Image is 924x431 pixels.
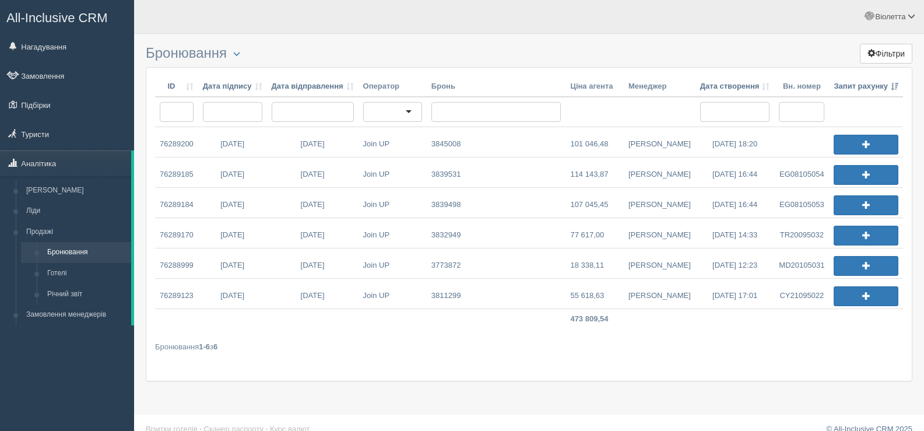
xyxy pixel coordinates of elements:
[427,218,566,248] a: 3832949
[427,188,566,218] a: 3839498
[624,188,695,218] a: [PERSON_NAME]
[624,279,695,309] a: [PERSON_NAME]
[155,341,903,352] div: Бронювання з
[834,81,898,92] a: Запит рахунку
[695,279,775,309] a: [DATE] 17:01
[155,279,198,309] a: 76289123
[199,342,210,351] b: 1-6
[198,127,267,157] a: [DATE]
[695,127,775,157] a: [DATE] 18:20
[21,222,131,243] a: Продажі
[774,218,829,248] a: TR20095032
[427,76,566,97] th: Бронь
[359,188,427,218] a: Join UP
[565,157,623,187] a: 114 143,87
[198,218,267,248] a: [DATE]
[160,81,194,92] a: ID
[565,309,623,330] td: 473 809,54
[42,284,131,305] a: Річний звіт
[155,248,198,278] a: 76288999
[700,81,770,92] a: Дата створення
[427,279,566,309] a: 3811299
[1,1,133,33] a: All-Inclusive CRM
[860,44,912,64] button: Фільтри
[565,248,623,278] a: 18 338,11
[624,127,695,157] a: [PERSON_NAME]
[774,188,829,218] a: EG08105053
[267,188,359,218] a: [DATE]
[6,10,108,25] span: All-Inclusive CRM
[624,218,695,248] a: [PERSON_NAME]
[565,188,623,218] a: 107 045,45
[359,218,427,248] a: Join UP
[359,76,427,97] th: Оператор
[624,76,695,97] th: Менеджер
[359,127,424,157] a: Join UP
[565,218,623,248] a: 77 617,00
[624,248,695,278] a: [PERSON_NAME]
[198,248,267,278] a: [DATE]
[198,279,267,309] a: [DATE]
[875,12,905,21] span: Віолетта
[267,127,359,157] a: [DATE]
[267,248,359,278] a: [DATE]
[359,279,427,309] a: Join UP
[21,180,131,201] a: [PERSON_NAME]
[359,157,427,187] a: Join UP
[42,263,131,284] a: Готелі
[21,201,131,222] a: Ліди
[155,188,198,218] a: 76289184
[267,218,359,248] a: [DATE]
[21,304,131,325] a: Замовлення менеджерів
[272,81,354,92] a: Дата відправлення
[774,76,829,97] th: Вн. номер
[427,248,566,278] a: 3773872
[695,157,775,187] a: [DATE] 16:44
[774,279,829,309] a: CY21095022
[213,342,217,351] b: 6
[774,157,829,187] a: EG08105054
[42,242,131,263] a: Бронювання
[146,45,912,61] h3: Бронювання
[565,279,623,309] a: 55 618,63
[267,157,359,187] a: [DATE]
[198,157,267,187] a: [DATE]
[427,127,566,157] a: 3845008
[565,127,622,157] a: 101 046,48
[155,127,198,157] a: 76289200
[695,188,775,218] a: [DATE] 16:44
[203,81,262,92] a: Дата підпису
[695,218,775,248] a: [DATE] 14:33
[359,248,427,278] a: Join UP
[427,157,566,187] a: 3839531
[695,248,775,278] a: [DATE] 12:23
[774,248,829,278] a: MD20105031
[155,218,198,248] a: 76289170
[198,188,267,218] a: [DATE]
[624,157,695,187] a: [PERSON_NAME]
[155,157,198,187] a: 76289185
[565,76,623,97] th: Ціна агента
[267,279,359,309] a: [DATE]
